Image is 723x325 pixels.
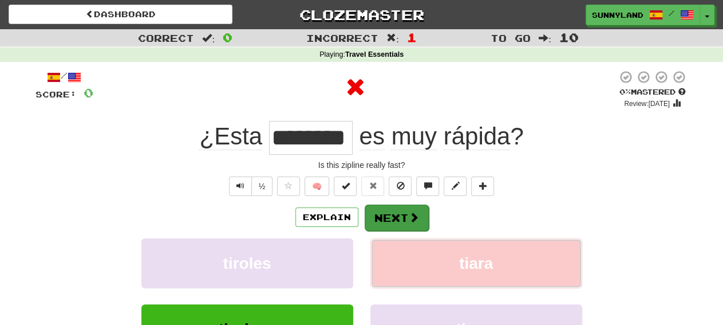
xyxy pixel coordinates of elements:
button: Set this sentence to 100% Mastered (alt+m) [334,177,357,196]
span: : [539,33,551,43]
span: rápida [443,123,510,150]
a: Sunnyland / [586,5,700,25]
span: ¿Esta [199,123,262,150]
div: Is this zipline really fast? [35,159,688,171]
button: Discuss sentence (alt+u) [416,177,439,196]
span: 10 [559,30,579,44]
span: : [202,33,215,43]
a: Clozemaster [250,5,473,25]
span: 0 [84,85,93,100]
button: Reset to 0% Mastered (alt+r) [361,177,384,196]
span: / [669,9,674,17]
span: Sunnyland [592,10,643,20]
strong: Travel Essentials [345,50,404,58]
span: tiara [459,254,493,272]
button: 🧠 [305,177,329,196]
span: ? [353,123,524,150]
a: Dashboard [9,5,232,24]
div: Mastered [617,87,688,97]
div: Text-to-speech controls [227,177,273,196]
span: 0 [223,30,232,44]
button: tiroles [141,238,353,288]
button: Next [365,205,429,231]
div: / [35,70,93,84]
span: To go [491,32,531,44]
span: : [386,33,399,43]
span: Score: [35,89,77,99]
button: Ignore sentence (alt+i) [389,177,412,196]
span: tiroles [223,254,271,272]
button: Add to collection (alt+a) [471,177,494,196]
button: Edit sentence (alt+d) [444,177,467,196]
span: muy [391,123,436,150]
span: 1 [407,30,417,44]
span: Incorrect [306,32,378,44]
button: Play sentence audio (ctl+space) [229,177,252,196]
small: Review: [DATE] [624,100,670,108]
span: Correct [138,32,194,44]
span: 0 % [619,87,631,96]
button: tiara [370,238,582,288]
button: ½ [251,177,273,196]
button: Explain [295,207,358,227]
span: es [359,123,384,150]
button: Favorite sentence (alt+f) [277,177,300,196]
